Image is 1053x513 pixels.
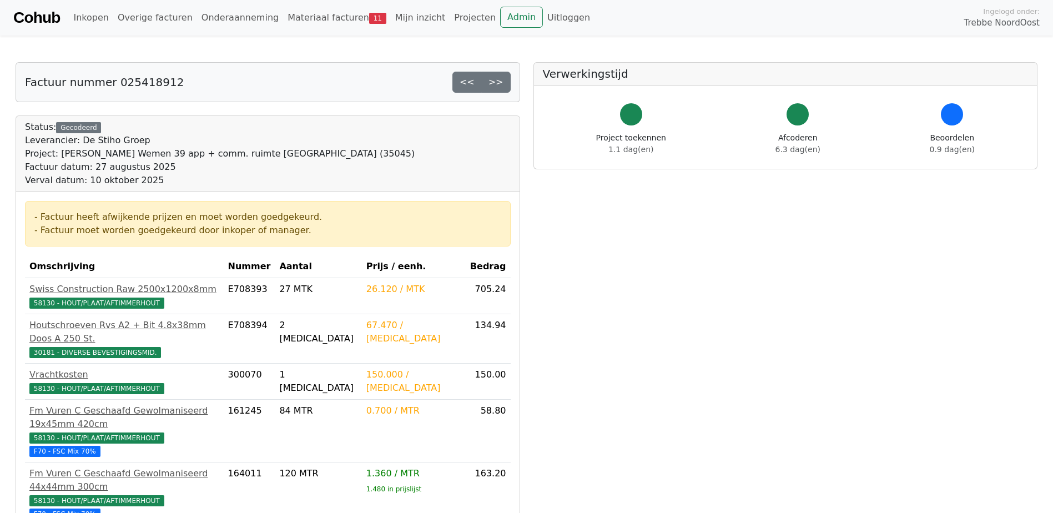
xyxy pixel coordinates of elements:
[362,255,465,278] th: Prijs / eenh.
[56,122,101,133] div: Gecodeerd
[25,134,415,147] div: Leverancier: De Stiho Groep
[465,400,510,462] td: 58.80
[29,368,219,381] div: Vrachtkosten
[113,7,197,29] a: Overige facturen
[366,404,461,418] div: 0.700 / MTR
[369,13,386,24] span: 11
[465,278,510,314] td: 705.24
[29,368,219,395] a: Vrachtkosten58130 - HOUT/PLAAT/AFTIMMERHOUT
[481,72,511,93] a: >>
[930,132,975,155] div: Beoordelen
[34,224,501,237] div: - Factuur moet worden goedgekeurd door inkoper of manager.
[366,319,461,345] div: 67.470 / [MEDICAL_DATA]
[775,145,820,154] span: 6.3 dag(en)
[279,283,357,296] div: 27 MTK
[25,160,415,174] div: Factuur datum: 27 augustus 2025
[983,6,1040,17] span: Ingelogd onder:
[450,7,500,29] a: Projecten
[29,404,219,431] div: Fm Vuren C Geschaafd Gewolmaniseerd 19x45mm 420cm
[930,145,975,154] span: 0.9 dag(en)
[25,120,415,187] div: Status:
[283,7,391,29] a: Materiaal facturen11
[29,283,219,309] a: Swiss Construction Raw 2500x1200x8mm58130 - HOUT/PLAAT/AFTIMMERHOUT
[465,255,510,278] th: Bedrag
[543,7,594,29] a: Uitloggen
[29,467,219,494] div: Fm Vuren C Geschaafd Gewolmaniseerd 44x44mm 300cm
[775,132,820,155] div: Afcoderen
[224,278,275,314] td: E708393
[608,145,653,154] span: 1.1 dag(en)
[29,283,219,296] div: Swiss Construction Raw 2500x1200x8mm
[452,72,482,93] a: <<
[29,404,219,457] a: Fm Vuren C Geschaafd Gewolmaniseerd 19x45mm 420cm58130 - HOUT/PLAAT/AFTIMMERHOUT F70 - FSC Mix 70%
[543,67,1029,81] h5: Verwerkingstijd
[25,147,415,160] div: Project: [PERSON_NAME] Wemen 39 app + comm. ruimte [GEOGRAPHIC_DATA] (35045)
[29,432,164,444] span: 58130 - HOUT/PLAAT/AFTIMMERHOUT
[279,368,357,395] div: 1 [MEDICAL_DATA]
[279,467,357,480] div: 120 MTR
[25,255,224,278] th: Omschrijving
[500,7,543,28] a: Admin
[34,210,501,224] div: - Factuur heeft afwijkende prijzen en moet worden goedgekeurd.
[224,314,275,364] td: E708394
[29,495,164,506] span: 58130 - HOUT/PLAAT/AFTIMMERHOUT
[366,283,461,296] div: 26.120 / MTK
[197,7,283,29] a: Onderaanneming
[29,446,100,457] span: F70 - FSC Mix 70%
[465,364,510,400] td: 150.00
[596,132,666,155] div: Project toekennen
[279,319,357,345] div: 2 [MEDICAL_DATA]
[29,383,164,394] span: 58130 - HOUT/PLAAT/AFTIMMERHOUT
[964,17,1040,29] span: Trebbe NoordOost
[275,255,361,278] th: Aantal
[69,7,113,29] a: Inkopen
[391,7,450,29] a: Mijn inzicht
[224,400,275,462] td: 161245
[366,467,461,480] div: 1.360 / MTR
[366,368,461,395] div: 150.000 / [MEDICAL_DATA]
[29,319,219,345] div: Houtschroeven Rvs A2 + Bit 4.8x38mm Doos A 250 St.
[29,298,164,309] span: 58130 - HOUT/PLAAT/AFTIMMERHOUT
[366,485,421,493] sub: 1.480 in prijslijst
[279,404,357,418] div: 84 MTR
[13,4,60,31] a: Cohub
[224,364,275,400] td: 300070
[25,76,184,89] h5: Factuur nummer 025418912
[465,314,510,364] td: 134.94
[224,255,275,278] th: Nummer
[29,347,161,358] span: 30181 - DIVERSE BEVESTIGINGSMID.
[25,174,415,187] div: Verval datum: 10 oktober 2025
[29,319,219,359] a: Houtschroeven Rvs A2 + Bit 4.8x38mm Doos A 250 St.30181 - DIVERSE BEVESTIGINGSMID.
